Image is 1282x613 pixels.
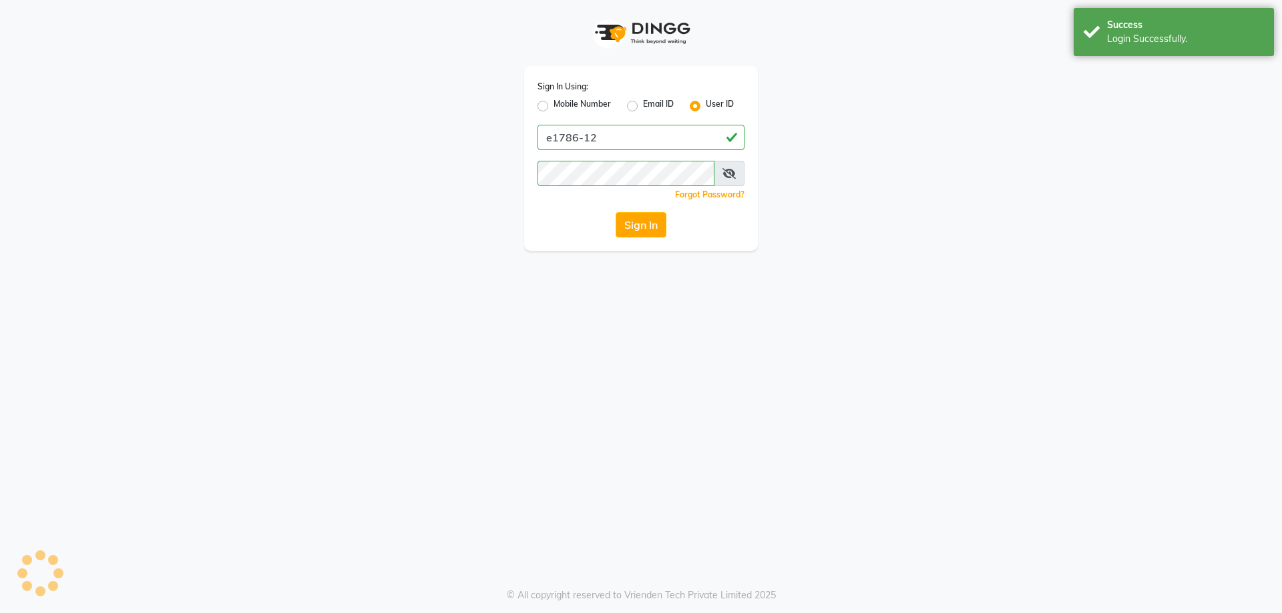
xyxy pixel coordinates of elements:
label: User ID [706,98,734,114]
label: Email ID [643,98,674,114]
div: Login Successfully. [1107,32,1264,46]
input: Username [538,125,744,150]
button: Sign In [616,212,666,237]
label: Mobile Number [554,98,611,114]
img: logo1.svg [588,13,694,53]
a: Forgot Password? [675,189,744,199]
div: Success [1107,18,1264,32]
input: Username [538,161,714,186]
label: Sign In Using: [538,81,588,93]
